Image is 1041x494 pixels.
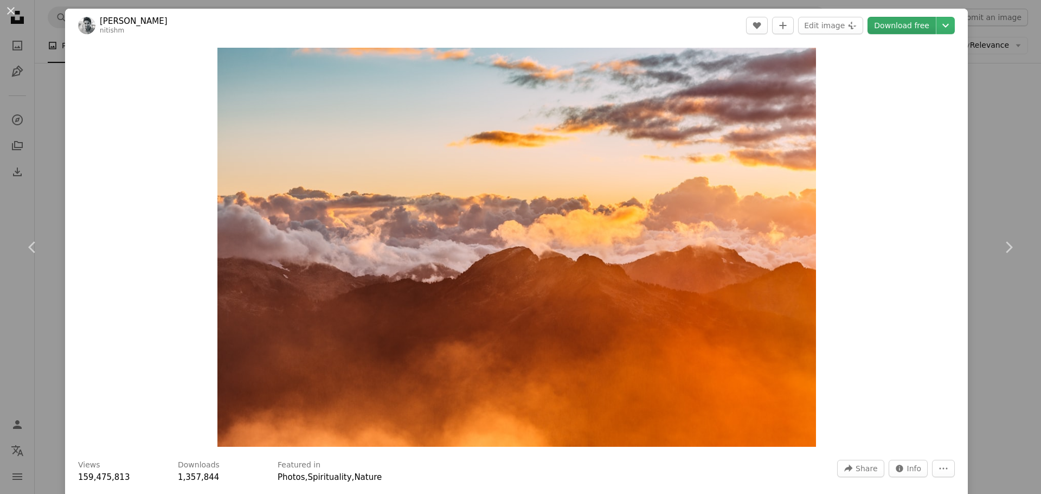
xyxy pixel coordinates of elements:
button: Edit image [798,17,863,34]
button: Add to Collection [772,17,794,34]
img: Go to Nitish Meena's profile [78,17,95,34]
h3: Views [78,460,100,471]
a: [PERSON_NAME] [100,16,168,27]
a: Next [976,195,1041,299]
span: Info [907,460,922,477]
a: Download free [868,17,936,34]
span: , [305,472,308,482]
button: Zoom in on this image [217,48,816,447]
a: Photos [278,472,305,482]
span: 159,475,813 [78,472,130,482]
a: nitishm [100,27,124,34]
button: Like [746,17,768,34]
a: Spirituality [307,472,351,482]
button: Choose download size [936,17,955,34]
img: landscape photography of mountains with cloudy skies during golden hour [217,48,816,447]
h3: Featured in [278,460,320,471]
button: More Actions [932,460,955,477]
a: Nature [354,472,382,482]
span: 1,357,844 [178,472,219,482]
span: Share [856,460,877,477]
span: , [352,472,355,482]
h3: Downloads [178,460,220,471]
button: Share this image [837,460,884,477]
button: Stats about this image [889,460,928,477]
